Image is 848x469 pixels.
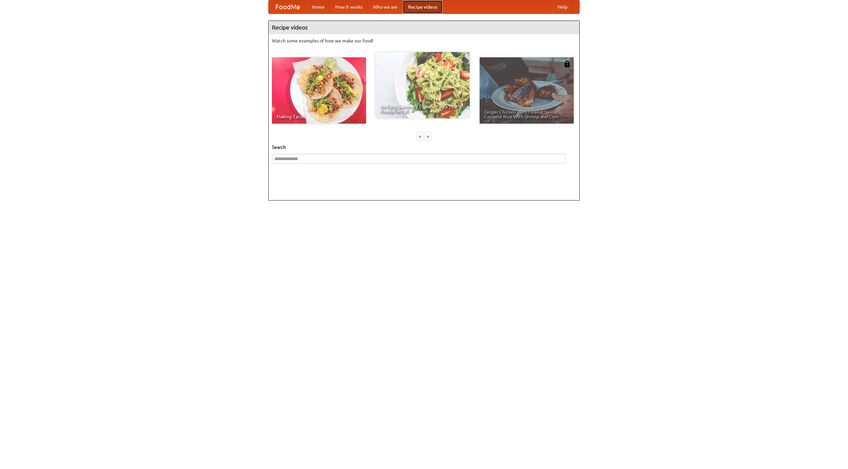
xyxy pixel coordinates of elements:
h5: Search [272,144,576,150]
a: Who we are [368,0,403,14]
img: 483408.png [564,61,570,67]
a: Recipe videos [403,0,443,14]
a: Help [552,0,573,14]
p: Watch some examples of how we make our food! [272,37,576,44]
a: How it works [330,0,368,14]
a: An Easy, Summery Tomato Pasta That's Ready for Fall [376,52,470,118]
span: An Easy, Summery Tomato Pasta That's Ready for Fall [380,104,465,114]
h4: Recipe videos [269,21,579,34]
a: Making Tacos [272,57,366,124]
div: » [425,132,431,141]
div: « [417,132,423,141]
a: FoodMe [269,0,307,14]
a: Home [307,0,330,14]
span: Making Tacos [277,114,361,119]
